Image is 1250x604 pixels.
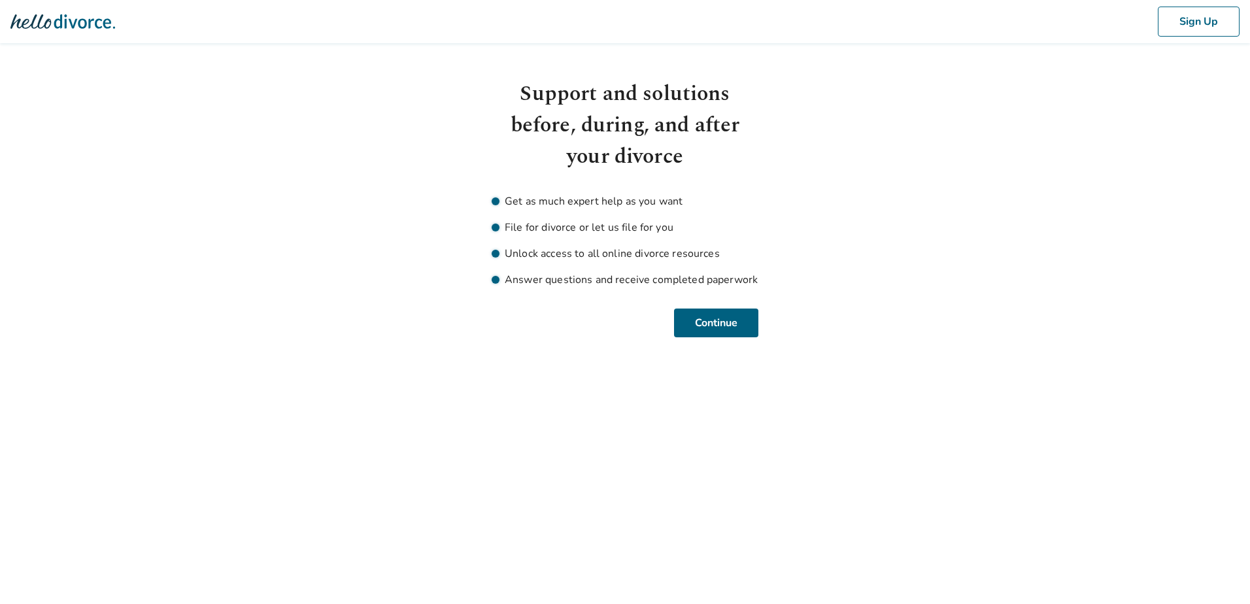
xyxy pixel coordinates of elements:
h1: Support and solutions before, during, and after your divorce [492,78,758,173]
button: Continue [674,309,758,337]
li: File for divorce or let us file for you [492,220,758,235]
li: Unlock access to all online divorce resources [492,246,758,261]
li: Answer questions and receive completed paperwork [492,272,758,288]
button: Sign Up [1158,7,1240,37]
img: Hello Divorce Logo [10,8,115,35]
li: Get as much expert help as you want [492,193,758,209]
